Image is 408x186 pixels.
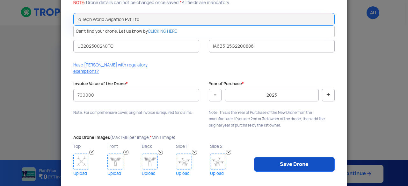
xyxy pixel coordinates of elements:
[73,62,154,75] p: Have [PERSON_NAME] with regulatory exemptions?
[176,142,208,150] p: Side 1
[107,142,140,150] p: Front
[192,150,197,155] img: Remove Image
[142,142,174,150] p: Back
[73,135,176,141] label: Add Drone Images
[73,81,128,87] label: Invoice Value of the Drone
[107,154,123,169] img: Drone Image
[226,150,231,155] img: Remove Image
[210,154,226,169] img: Drone Image
[209,81,244,87] label: Year of Purchase
[73,154,89,169] img: Drone Image
[322,89,335,101] button: +
[142,154,158,169] img: Drone Image
[73,0,335,5] h5: : Drone details can not be changed once saved. All fields are mandatory.
[107,169,140,177] a: Upload
[158,150,163,155] img: Remove Image
[73,13,335,26] input: Drone Model : Search by name or brand, eg DOPO, Dhaksha
[110,135,176,140] span: (Max 1MB per image, Min 1 Image)
[148,29,177,34] a: CLICKING HERE
[254,157,335,172] a: Save Drone
[73,169,106,177] a: Upload
[209,89,222,101] button: -
[210,142,243,150] p: Side 2
[73,109,199,116] p: Note: For comprehensive cover, original invoice is required for claims.
[89,150,94,155] img: Remove Image
[142,169,174,177] a: Upload
[210,169,243,177] a: Upload
[176,169,208,177] a: Upload
[209,109,335,128] p: Note: This is the Year of Purchase of the New Drone from the manufacturer. If you are 2nd or 3rd ...
[74,26,334,37] li: Can't find your drone. Let us know by
[73,142,106,150] p: Top
[123,150,128,155] img: Remove Image
[176,154,192,169] img: Drone Image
